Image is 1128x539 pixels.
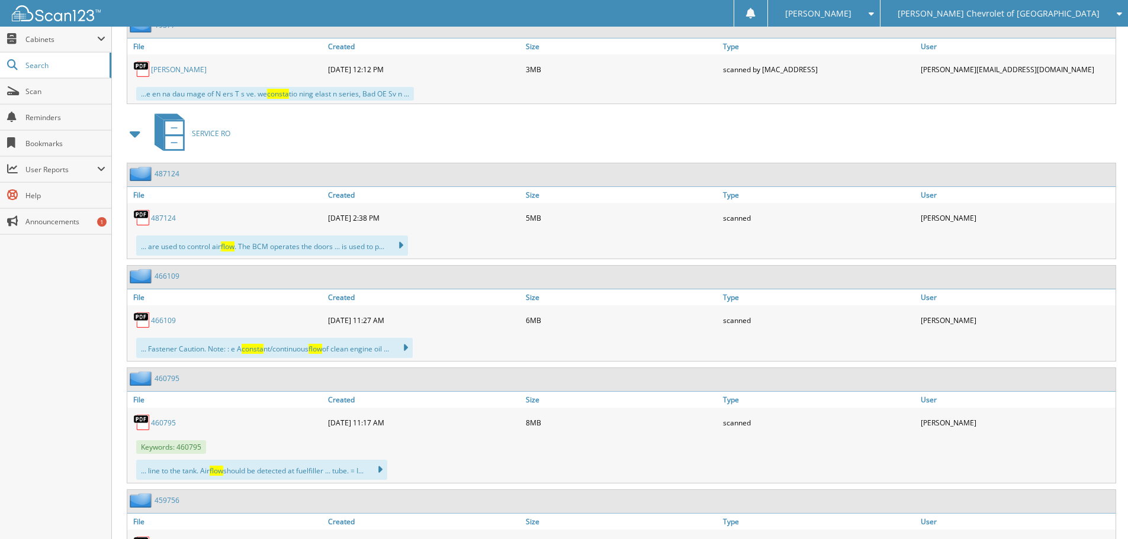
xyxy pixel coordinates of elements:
a: File [127,392,325,408]
a: Created [325,514,523,530]
div: ... line to the tank. Air should be detected at fuelfiller ... tube. = I... [136,460,387,480]
a: 460795 [151,418,176,428]
span: [PERSON_NAME] [785,10,851,17]
a: Size [523,38,721,54]
a: User [918,187,1116,203]
img: PDF.png [133,209,151,227]
a: Type [720,289,918,305]
a: 487124 [155,169,179,179]
img: PDF.png [133,311,151,329]
a: Created [325,187,523,203]
span: Bookmarks [25,138,105,149]
div: scanned [720,206,918,230]
span: Reminders [25,112,105,122]
span: consta [242,344,263,354]
span: Search [25,60,104,70]
img: folder2.png [130,269,155,283]
a: 459756 [155,495,179,505]
a: User [918,392,1116,408]
img: folder2.png [130,371,155,386]
a: Size [523,514,721,530]
div: 5MB [523,206,721,230]
div: 6MB [523,308,721,332]
div: [DATE] 12:12 PM [325,57,523,81]
span: [PERSON_NAME] Chevrolet of [GEOGRAPHIC_DATA] [898,10,1100,17]
div: 3MB [523,57,721,81]
span: Cabinets [25,34,97,44]
div: [DATE] 11:17 AM [325,411,523,434]
div: [PERSON_NAME] [EMAIL_ADDRESS][DOMAIN_NAME] [918,57,1116,81]
a: User [918,38,1116,54]
div: ... are used to control air . The BCM operates the doors ... is used to p... [136,235,408,256]
span: flow [308,344,322,354]
a: 466109 [155,271,179,281]
img: PDF.png [133,60,151,78]
a: Type [720,187,918,203]
a: Type [720,514,918,530]
span: Help [25,191,105,201]
a: Created [325,289,523,305]
a: Size [523,289,721,305]
iframe: Chat Widget [1069,482,1128,539]
a: Type [720,38,918,54]
img: scan123-logo-white.svg [12,5,101,21]
a: User [918,514,1116,530]
img: folder2.png [130,493,155,508]
span: Announcements [25,217,105,227]
img: PDF.png [133,414,151,431]
a: SERVICE RO [147,110,230,157]
div: [DATE] 11:27 AM [325,308,523,332]
a: File [127,289,325,305]
span: flow [210,466,223,476]
div: [PERSON_NAME] [918,308,1116,332]
a: File [127,514,325,530]
a: Size [523,187,721,203]
a: File [127,187,325,203]
a: Created [325,38,523,54]
div: scanned [720,308,918,332]
div: ... Fastener Caution. Note: : e A nt/continuous of clean engine oil ... [136,338,413,358]
a: File [127,38,325,54]
a: Size [523,392,721,408]
img: folder2.png [130,166,155,181]
div: scanned by [MAC_ADDRESS] [720,57,918,81]
div: 8MB [523,411,721,434]
div: [PERSON_NAME] [918,411,1116,434]
div: ...e en na dau mage of N ers T s ve. we tio ning elast n series, Bad OE Sv n ... [136,87,414,101]
a: Type [720,392,918,408]
a: Created [325,392,523,408]
div: [DATE] 2:38 PM [325,206,523,230]
span: flow [221,241,234,251]
a: User [918,289,1116,305]
span: SERVICE RO [192,128,230,138]
a: [PERSON_NAME] [151,64,207,75]
a: 487124 [151,213,176,223]
span: Keywords: 460795 [136,440,206,454]
div: [PERSON_NAME] [918,206,1116,230]
span: consta [267,89,289,99]
span: User Reports [25,164,97,175]
div: scanned [720,411,918,434]
a: 460795 [155,373,179,383]
span: Scan [25,86,105,96]
div: 1 [97,217,107,227]
a: 466109 [151,315,176,325]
